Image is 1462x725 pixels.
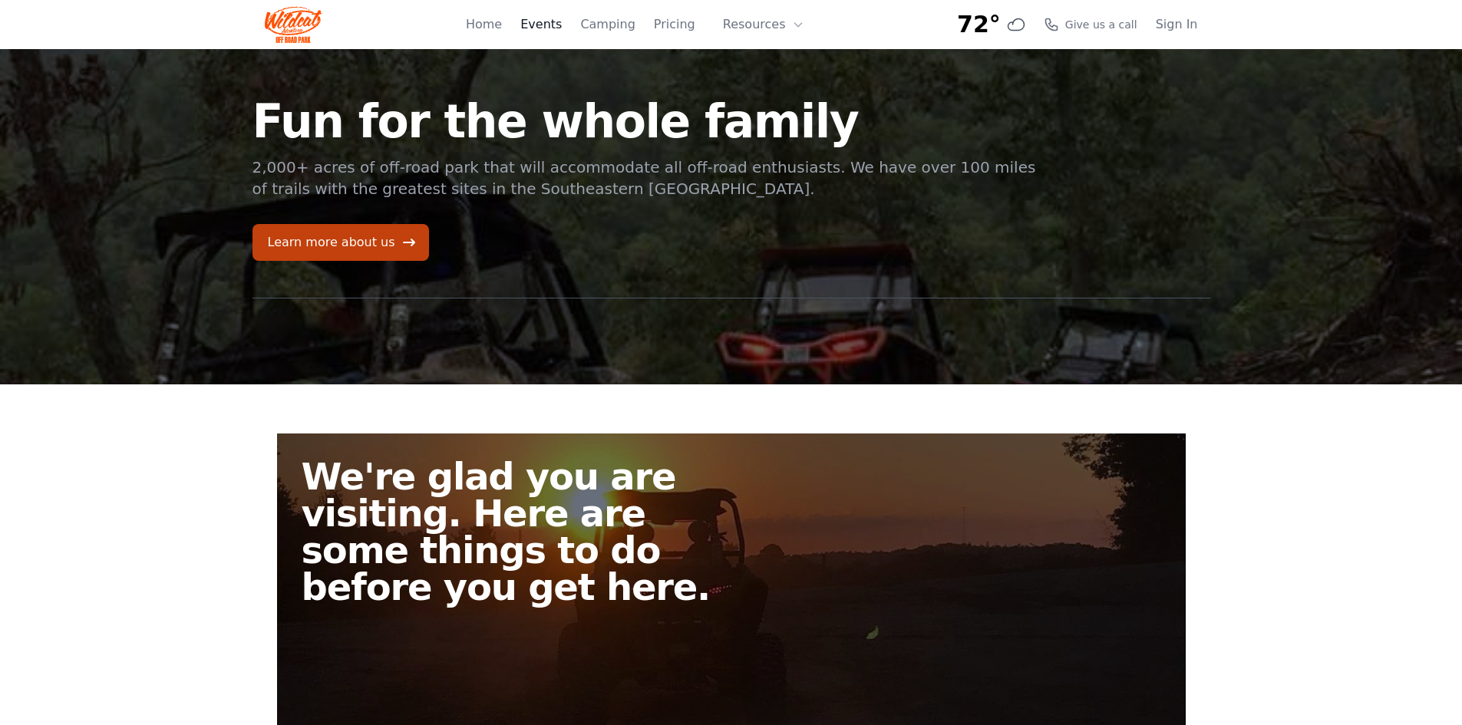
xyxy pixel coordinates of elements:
button: Resources [714,9,814,40]
a: Sign In [1156,15,1198,34]
a: Home [466,15,502,34]
a: Give us a call [1044,17,1137,32]
img: Wildcat Logo [265,6,322,43]
a: Camping [580,15,635,34]
h1: Fun for the whole family [252,98,1038,144]
a: Events [520,15,562,34]
p: 2,000+ acres of off-road park that will accommodate all off-road enthusiasts. We have over 100 mi... [252,157,1038,199]
span: Give us a call [1065,17,1137,32]
a: Pricing [654,15,695,34]
h2: We're glad you are visiting. Here are some things to do before you get here. [302,458,744,605]
span: 72° [957,11,1001,38]
a: Learn more about us [252,224,429,261]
